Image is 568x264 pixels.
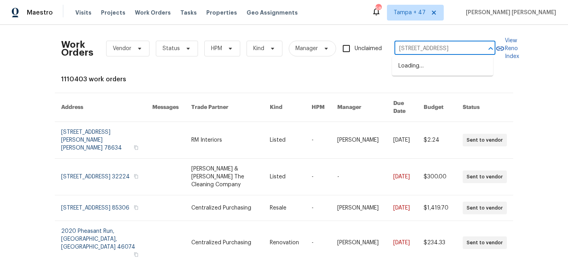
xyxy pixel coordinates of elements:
[331,195,387,221] td: [PERSON_NAME]
[146,93,185,122] th: Messages
[263,93,305,122] th: Kind
[101,9,125,17] span: Projects
[61,41,93,56] h2: Work Orders
[211,45,222,52] span: HPM
[392,56,493,76] div: Loading…
[331,159,387,195] td: -
[253,45,264,52] span: Kind
[206,9,237,17] span: Properties
[133,144,140,151] button: Copy Address
[263,159,305,195] td: Listed
[305,159,331,195] td: -
[295,45,318,52] span: Manager
[417,93,456,122] th: Budget
[387,93,417,122] th: Due Date
[135,9,171,17] span: Work Orders
[27,9,53,17] span: Maestro
[355,45,382,53] span: Unclaimed
[133,251,140,258] button: Copy Address
[394,9,426,17] span: Tampa + 47
[463,9,556,17] span: [PERSON_NAME] [PERSON_NAME]
[61,75,507,83] div: 1110403 work orders
[113,45,131,52] span: Vendor
[133,204,140,211] button: Copy Address
[456,93,513,122] th: Status
[185,122,263,159] td: RM Interiors
[55,93,146,122] th: Address
[305,93,331,122] th: HPM
[263,122,305,159] td: Listed
[263,195,305,221] td: Resale
[180,10,197,15] span: Tasks
[75,9,92,17] span: Visits
[185,93,263,122] th: Trade Partner
[133,173,140,180] button: Copy Address
[163,45,180,52] span: Status
[331,122,387,159] td: [PERSON_NAME]
[247,9,298,17] span: Geo Assignments
[305,195,331,221] td: -
[394,43,473,55] input: Enter in an address
[185,159,263,195] td: [PERSON_NAME] & [PERSON_NAME] The Cleaning Company
[485,43,496,54] button: Close
[495,37,519,60] a: View Reno Index
[331,93,387,122] th: Manager
[305,122,331,159] td: -
[185,195,263,221] td: Centralized Purchasing
[376,5,381,13] div: 582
